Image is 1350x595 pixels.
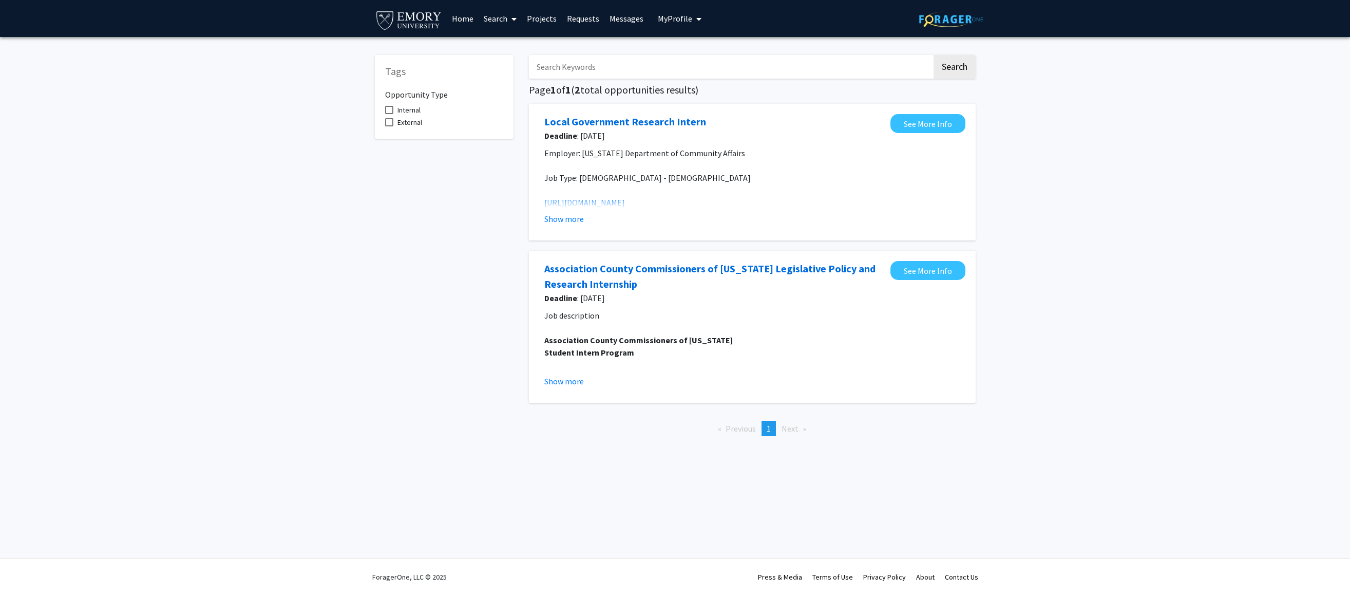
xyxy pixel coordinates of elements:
a: About [916,572,935,582]
a: Opens in a new tab [890,114,965,133]
span: : [DATE] [544,129,885,142]
a: Messages [604,1,649,36]
p: Job description [544,309,960,322]
b: Deadline [544,293,577,303]
p: Job Type: [DEMOGRAPHIC_DATA] - [DEMOGRAPHIC_DATA] [544,172,960,184]
strong: Association County Commissioners of [US_STATE] [544,335,733,345]
button: Search [934,55,976,79]
iframe: Chat [8,549,44,587]
button: Show more [544,375,584,387]
a: Home [447,1,479,36]
a: Opens in a new tab [890,261,965,280]
a: Terms of Use [812,572,853,582]
span: 2 [575,83,580,96]
h5: Tags [385,65,503,78]
button: Show more [544,213,584,225]
span: 1 [550,83,556,96]
h6: Opportunity Type [385,82,503,100]
a: Contact Us [945,572,978,582]
span: : [DATE] [544,292,885,304]
a: Privacy Policy [863,572,906,582]
a: Search [479,1,522,36]
span: 1 [767,423,771,434]
b: Deadline [544,131,577,141]
a: [URL][DOMAIN_NAME] [544,197,625,208]
a: Projects [522,1,562,36]
img: Emory University Logo [375,8,443,31]
span: Next [782,423,798,434]
div: ForagerOne, LLC © 2025 [372,559,447,595]
img: ForagerOne Logo [919,11,983,27]
a: Requests [562,1,604,36]
span: Previous [726,423,756,434]
h5: Page of ( total opportunities results) [529,84,976,96]
a: Press & Media [758,572,802,582]
span: External [397,116,422,128]
a: Opens in a new tab [544,114,706,129]
strong: Student Intern Program [544,347,634,358]
p: Employer: [US_STATE] Department of Community Affairs [544,147,960,159]
ul: Pagination [529,421,976,436]
input: Search Keywords [529,55,932,79]
span: 1 [565,83,571,96]
span: My Profile [658,13,692,24]
span: Internal [397,104,421,116]
a: Opens in a new tab [544,261,885,292]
